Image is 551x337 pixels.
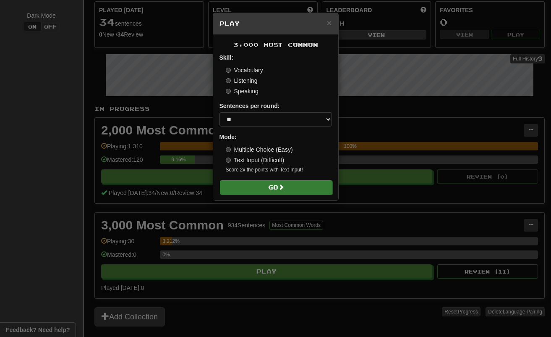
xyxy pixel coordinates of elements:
[326,18,332,28] span: ×
[219,102,280,110] label: Sentences per round:
[226,147,231,152] input: Multiple Choice (Easy)
[226,78,231,83] input: Listening
[219,54,233,61] strong: Skill:
[220,180,332,195] button: Go
[226,66,263,74] label: Vocabulary
[226,158,231,163] input: Text Input (Difficult)
[219,19,332,28] h5: Play
[226,166,332,174] small: Score 2x the points with Text Input !
[326,18,332,27] button: Close
[226,76,258,85] label: Listening
[226,145,293,154] label: Multiple Choice (Easy)
[226,87,259,95] label: Speaking
[233,41,318,48] span: 3,000 Most Common
[226,68,231,73] input: Vocabulary
[226,156,285,164] label: Text Input (Difficult)
[219,134,237,140] strong: Mode:
[226,89,231,94] input: Speaking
